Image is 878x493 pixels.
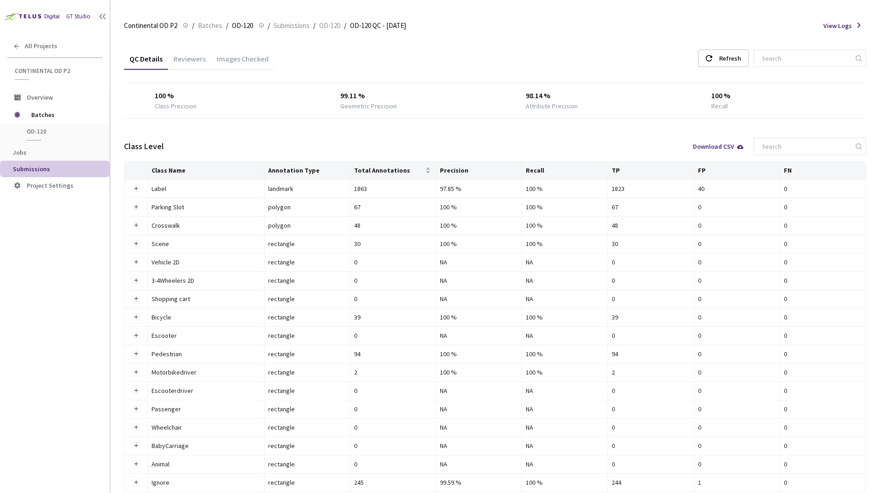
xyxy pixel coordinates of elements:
div: Refresh [719,50,741,67]
div: 0 [784,239,862,249]
div: Class Level [124,140,164,152]
div: NA [440,422,518,432]
div: 0 [698,331,776,341]
div: Animal [152,459,253,469]
div: 0 [698,202,776,212]
div: Pedestrian [152,349,253,359]
span: OD-120 [27,128,95,135]
li: / [226,20,228,31]
div: rectangle [268,257,346,267]
div: 0 [784,422,862,432]
div: rectangle [268,312,346,322]
div: 0 [784,202,862,212]
span: All Projects [25,42,57,50]
div: 0 [612,294,690,304]
li: / [268,20,270,31]
button: Expand row [132,460,140,468]
div: Vehicle 2D [152,257,253,267]
div: 0 [612,441,690,451]
span: OD-120 QC - [DATE] [350,20,406,31]
div: 0 [354,441,432,451]
button: Expand row [132,424,140,431]
div: 0 [698,422,776,432]
div: Parking Slot [152,202,253,212]
div: 0 [354,275,432,286]
div: 1 [698,477,776,487]
div: Download CSV [693,143,744,150]
div: 2 [354,367,432,377]
div: 0 [612,459,690,469]
div: rectangle [268,294,346,304]
th: TP [608,162,694,180]
div: rectangle [268,404,346,414]
div: NA [526,331,604,341]
div: 0 [698,459,776,469]
div: 0 [698,275,776,286]
div: NA [526,294,604,304]
div: 0 [784,386,862,396]
div: 94 [612,349,690,359]
div: rectangle [268,459,346,469]
a: OD-120 [317,20,342,30]
div: NA [440,459,518,469]
input: Search [756,138,854,155]
div: 0 [784,275,862,286]
div: NA [526,441,604,451]
div: rectangle [268,477,346,487]
div: 0 [354,257,432,267]
li: / [344,20,346,31]
div: 0 [698,367,776,377]
div: 0 [784,331,862,341]
div: 1863 [354,184,432,194]
div: 0 [698,386,776,396]
div: 0 [612,404,690,414]
div: NA [526,422,604,432]
th: Annotation Type [265,162,350,180]
div: 0 [784,477,862,487]
div: 0 [354,404,432,414]
div: 0 [612,257,690,267]
div: Wheelchair [152,422,253,432]
div: 99.11 % [340,90,464,101]
div: NA [440,386,518,396]
button: Expand row [132,222,140,229]
th: Class Name [148,162,264,180]
button: Expand row [132,442,140,449]
button: Expand row [132,240,140,247]
div: 0 [784,404,862,414]
div: 0 [784,349,862,359]
div: 0 [784,294,862,304]
div: NA [526,275,604,286]
button: Expand row [132,387,140,394]
div: NA [440,257,518,267]
div: rectangle [268,331,346,341]
span: Jobs [13,148,27,157]
div: Ignore [152,477,253,487]
div: 0 [612,275,690,286]
div: rectangle [268,441,346,451]
div: 0 [698,349,776,359]
div: NA [526,404,604,414]
div: Passenger [152,404,253,414]
div: 97.85 % [440,184,518,194]
div: 48 [612,220,690,230]
div: NA [440,294,518,304]
div: 0 [784,312,862,322]
div: NA [526,459,604,469]
div: 100 % [526,239,604,249]
div: 67 [612,202,690,212]
div: 94 [354,349,432,359]
div: Recall [711,101,728,111]
div: BabyCarriage [152,441,253,451]
div: Geometric Precision [340,101,397,111]
th: Recall [522,162,608,180]
button: Expand row [132,277,140,284]
div: 30 [612,239,690,249]
div: NA [440,404,518,414]
a: Submissions [272,20,311,30]
th: FP [694,162,780,180]
li: / [192,20,194,31]
div: 0 [354,422,432,432]
div: 100 % [526,349,604,359]
div: landmark [268,184,346,194]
